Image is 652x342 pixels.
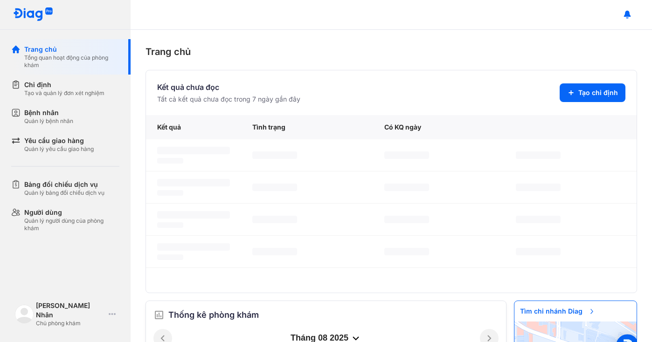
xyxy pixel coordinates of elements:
[157,147,230,154] span: ‌
[24,180,104,189] div: Bảng đối chiếu dịch vụ
[578,88,618,97] span: Tạo chỉ định
[24,80,104,89] div: Chỉ định
[157,211,230,219] span: ‌
[13,7,53,22] img: logo
[153,309,165,321] img: order.5a6da16c.svg
[146,45,637,59] div: Trang chủ
[560,83,625,102] button: Tạo chỉ định
[157,190,183,196] span: ‌
[24,54,119,69] div: Tổng quan hoạt động của phòng khám
[24,208,119,217] div: Người dùng
[24,89,104,97] div: Tạo và quản lý đơn xét nghiệm
[24,145,94,153] div: Quản lý yêu cầu giao hàng
[24,217,119,232] div: Quản lý người dùng của phòng khám
[24,136,94,145] div: Yêu cầu giao hàng
[24,117,73,125] div: Quản lý bệnh nhân
[241,115,373,139] div: Tình trạng
[157,82,300,93] div: Kết quả chưa đọc
[252,151,297,159] span: ‌
[516,248,561,255] span: ‌
[384,216,429,223] span: ‌
[384,151,429,159] span: ‌
[157,243,230,251] span: ‌
[157,179,230,186] span: ‌
[36,301,105,320] div: [PERSON_NAME] Nhân
[24,108,73,117] div: Bệnh nhân
[514,301,601,321] span: Tìm chi nhánh Diag
[157,254,183,260] span: ‌
[36,320,105,327] div: Chủ phòng khám
[252,184,297,191] span: ‌
[15,305,34,323] img: logo
[516,184,561,191] span: ‌
[168,308,259,321] span: Thống kê phòng khám
[384,248,429,255] span: ‌
[516,216,561,223] span: ‌
[373,115,505,139] div: Có KQ ngày
[146,115,241,139] div: Kết quả
[157,95,300,104] div: Tất cả kết quả chưa đọc trong 7 ngày gần đây
[157,222,183,228] span: ‌
[384,184,429,191] span: ‌
[252,216,297,223] span: ‌
[24,45,119,54] div: Trang chủ
[157,158,183,164] span: ‌
[516,151,561,159] span: ‌
[252,248,297,255] span: ‌
[24,189,104,197] div: Quản lý bảng đối chiếu dịch vụ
